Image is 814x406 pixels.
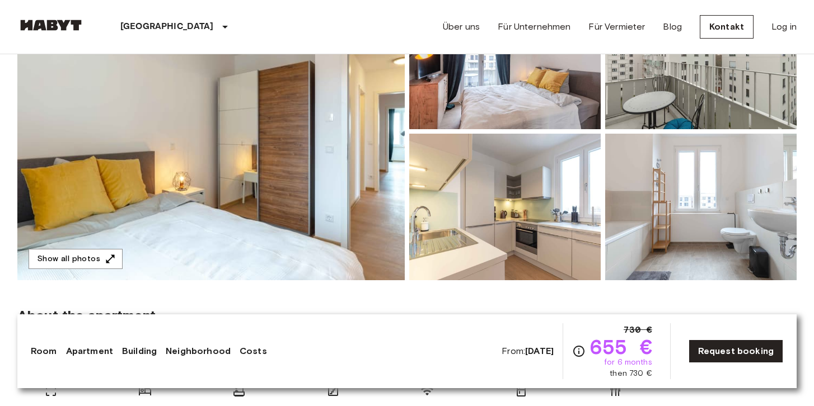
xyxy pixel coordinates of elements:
[120,20,214,34] p: [GEOGRAPHIC_DATA]
[700,15,754,39] a: Kontakt
[166,344,231,358] a: Neighborhood
[689,339,783,363] a: Request booking
[590,337,652,357] span: 655 €
[17,307,156,324] span: About the apartment
[605,134,797,280] img: Picture of unit DE-01-006-011-04HF
[122,344,157,358] a: Building
[409,134,601,280] img: Picture of unit DE-01-006-011-04HF
[66,344,113,358] a: Apartment
[663,20,682,34] a: Blog
[572,344,586,358] svg: Check cost overview for full price breakdown. Please note that discounts apply to new joiners onl...
[502,345,554,357] span: From:
[17,20,85,31] img: Habyt
[31,344,57,358] a: Room
[588,20,645,34] a: Für Vermieter
[240,344,267,358] a: Costs
[624,323,652,337] span: 730 €
[29,249,123,270] button: Show all photos
[443,20,480,34] a: Über uns
[610,368,652,379] span: then 730 €
[771,20,797,34] a: Log in
[498,20,570,34] a: Für Unternehmen
[604,357,652,368] span: for 6 months
[525,346,554,356] b: [DATE]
